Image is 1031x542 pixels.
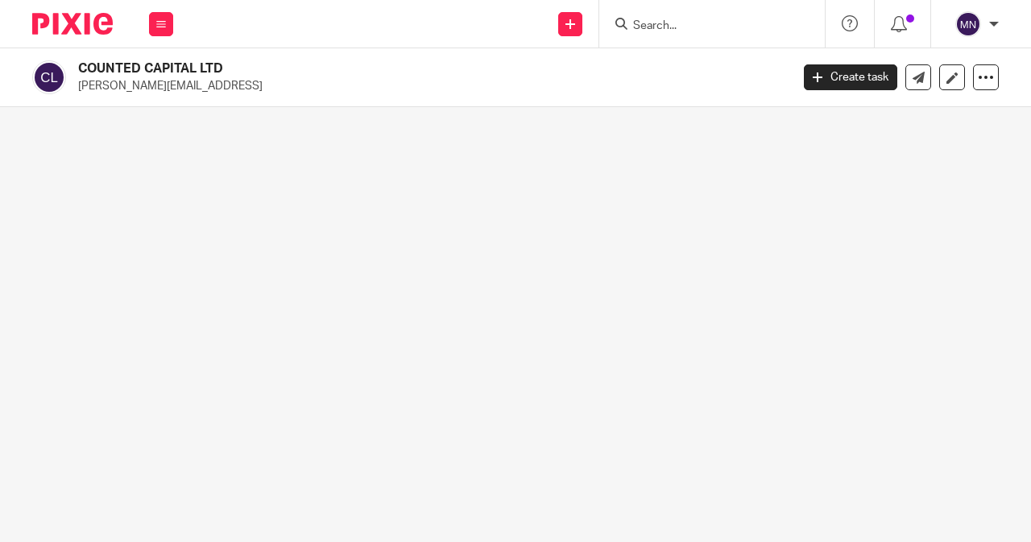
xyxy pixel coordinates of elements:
[804,64,897,90] a: Create task
[32,60,66,94] img: svg%3E
[955,11,981,37] img: svg%3E
[631,19,776,34] input: Search
[32,13,113,35] img: Pixie
[78,60,640,77] h2: COUNTED CAPITAL LTD
[78,78,780,94] p: [PERSON_NAME][EMAIL_ADDRESS]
